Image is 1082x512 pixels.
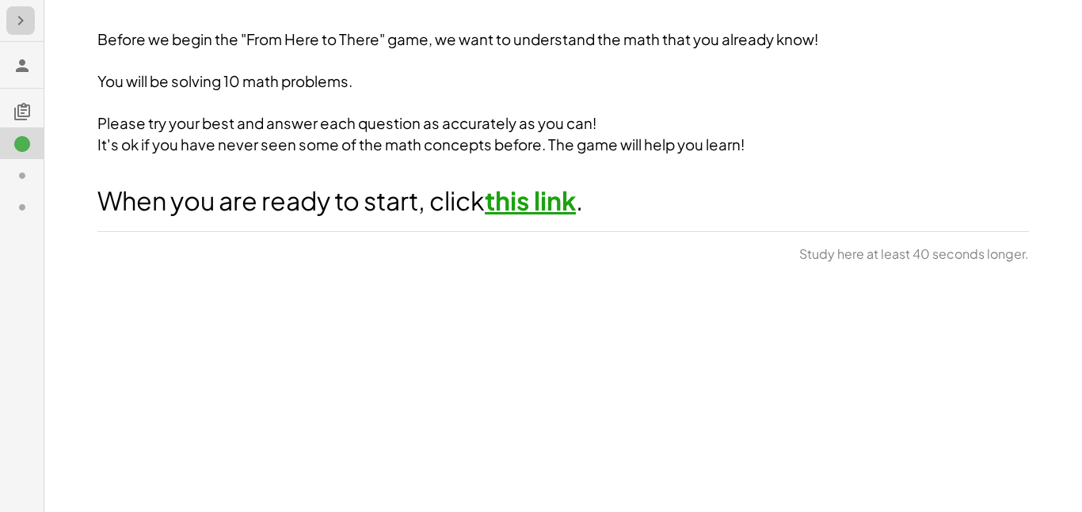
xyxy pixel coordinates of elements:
[485,184,576,216] a: this link
[97,135,745,154] span: It's ok if you have never seen some of the math concepts before. The game will help you learn!
[13,135,32,154] i: Task finished.
[97,114,596,132] span: Please try your best and answer each question as accurately as you can!
[576,184,583,216] span: .
[13,56,32,75] i: Karthik Akella
[97,184,485,216] span: When you are ready to start, click
[97,72,352,90] span: You will be solving 10 math problems.
[13,166,32,185] i: Task not started.
[799,245,1029,264] span: Study here at least 40 seconds longer.
[13,198,32,217] i: Task not started.
[97,30,818,48] span: Before we begin the "From Here to There" game, we want to understand the math that you already know!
